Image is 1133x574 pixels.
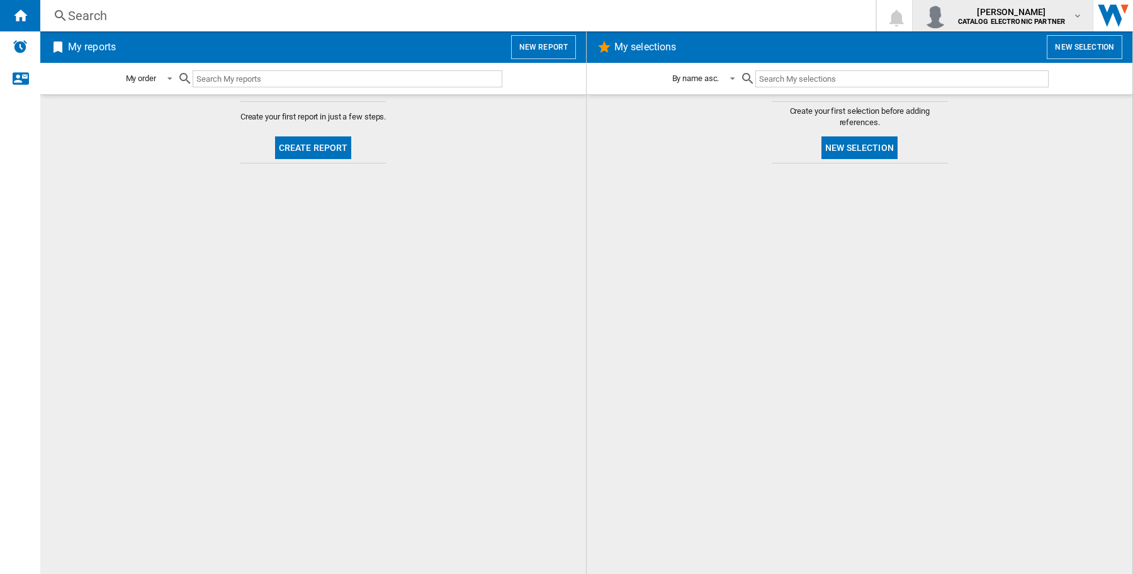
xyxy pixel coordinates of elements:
button: New selection [1047,35,1122,59]
input: Search My reports [193,70,502,87]
button: New selection [821,136,898,159]
div: Search [68,7,843,25]
b: CATALOG ELECTRONIC PARTNER [958,18,1066,26]
button: Create report [275,136,352,159]
span: Create your first report in just a few steps. [240,111,386,123]
div: By name asc. [672,74,719,83]
button: New report [511,35,576,59]
img: alerts-logo.svg [13,39,28,54]
h2: My reports [65,35,118,59]
div: My order [126,74,156,83]
input: Search My selections [755,70,1048,87]
span: [PERSON_NAME] [958,6,1066,18]
span: Create your first selection before adding references. [772,106,948,128]
img: profile.jpg [923,3,948,28]
h2: My selections [612,35,679,59]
